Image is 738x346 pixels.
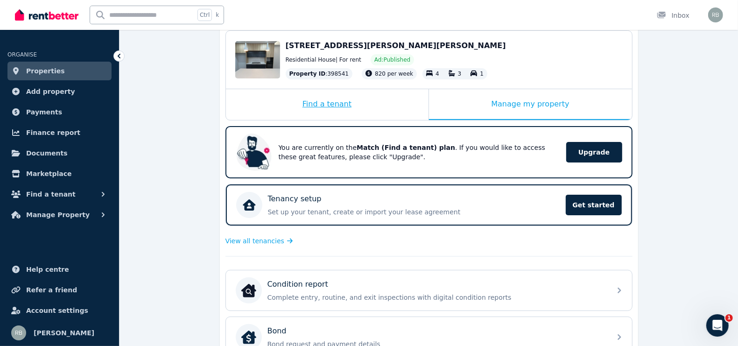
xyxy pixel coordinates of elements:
span: Property ID [289,70,326,78]
a: Tenancy setupSet up your tenant, create or import your lease agreementGet started [226,184,632,226]
img: Upgrade RentBetter plan [236,134,273,171]
span: Help centre [26,264,69,275]
img: RentBetter [15,8,78,22]
span: Ad: Published [374,56,410,64]
p: You are currently on the . If you would like to access these great features, please click "Upgrade". [279,143,553,162]
div: : 398541 [286,68,353,79]
a: Condition reportCondition reportComplete entry, routine, and exit inspections with digital condit... [226,270,632,311]
span: k [216,11,219,19]
a: Properties [7,62,112,80]
a: Marketplace [7,164,112,183]
span: Properties [26,65,65,77]
img: Condition report [241,283,256,298]
span: 1 [480,71,484,77]
span: Manage Property [26,209,90,220]
span: [PERSON_NAME] [34,327,94,339]
span: Residential House | For rent [286,56,361,64]
span: Ctrl [197,9,212,21]
a: Refer a friend [7,281,112,299]
a: Account settings [7,301,112,320]
span: 4 [436,71,439,77]
span: Payments [26,106,62,118]
div: Find a tenant [226,89,429,120]
span: Get started [566,195,622,215]
a: Documents [7,144,112,162]
span: Marketplace [26,168,71,179]
p: Tenancy setup [268,193,322,205]
span: [STREET_ADDRESS][PERSON_NAME][PERSON_NAME] [286,41,506,50]
button: Find a tenant [7,185,112,204]
span: 820 per week [375,71,413,77]
img: Bond [241,330,256,345]
img: Raj Bala [708,7,723,22]
div: Inbox [657,11,689,20]
iframe: Intercom live chat [706,314,729,337]
a: Payments [7,103,112,121]
span: 3 [458,71,462,77]
p: Bond [267,325,287,337]
p: Complete entry, routine, and exit inspections with digital condition reports [267,293,605,302]
a: View all tenancies [225,236,293,246]
span: ORGANISE [7,51,37,58]
span: Add property [26,86,75,97]
div: Manage my property [429,89,632,120]
p: Set up your tenant, create or import your lease agreement [268,207,560,217]
span: Finance report [26,127,80,138]
span: Refer a friend [26,284,77,296]
span: Documents [26,148,68,159]
a: Finance report [7,123,112,142]
span: 1 [725,314,733,322]
span: Find a tenant [26,189,76,200]
button: Manage Property [7,205,112,224]
b: Match (Find a tenant) plan [357,144,455,151]
span: Account settings [26,305,88,316]
p: Condition report [267,279,328,290]
a: Add property [7,82,112,101]
a: Help centre [7,260,112,279]
img: Raj Bala [11,325,26,340]
span: View all tenancies [225,236,284,246]
span: Upgrade [566,142,622,162]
